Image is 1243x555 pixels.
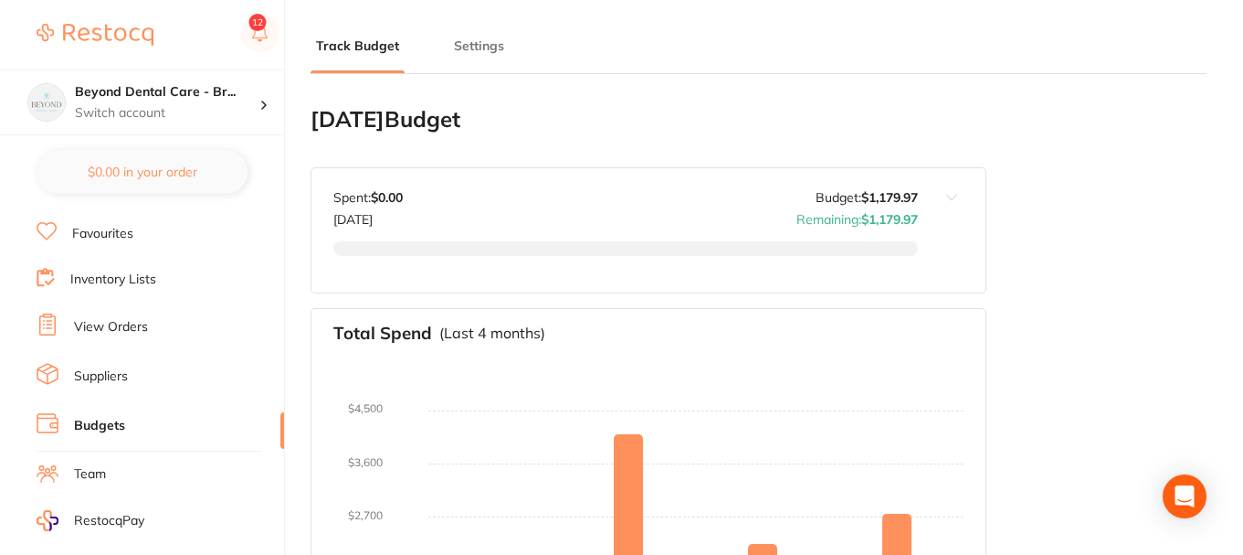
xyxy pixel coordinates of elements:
[74,318,148,336] a: View Orders
[37,14,153,56] a: Restocq Logo
[74,368,128,386] a: Suppliers
[37,24,153,46] img: Restocq Logo
[796,205,918,227] p: Remaining:
[28,84,65,121] img: Beyond Dental Care - Brighton
[311,107,986,133] h2: [DATE] Budget
[439,325,545,341] p: (Last 4 months)
[816,190,918,205] p: Budget:
[448,37,510,55] button: Settings
[333,190,403,205] p: Spent:
[72,225,133,243] a: Favourites
[74,465,106,484] a: Team
[74,417,125,435] a: Budgets
[37,150,248,194] button: $0.00 in your order
[861,189,918,206] strong: $1,179.97
[70,271,156,289] a: Inventory Lists
[37,510,58,531] img: RestocqPay
[333,205,403,227] p: [DATE]
[37,510,144,531] a: RestocqPay
[75,83,259,101] h4: Beyond Dental Care - Brighton
[371,189,403,206] strong: $0.00
[861,211,918,228] strong: $1,179.97
[333,324,432,344] h3: Total Spend
[311,37,405,55] button: Track Budget
[74,512,144,530] span: RestocqPay
[75,104,259,123] p: Switch account
[1163,475,1206,518] div: Open Intercom Messenger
